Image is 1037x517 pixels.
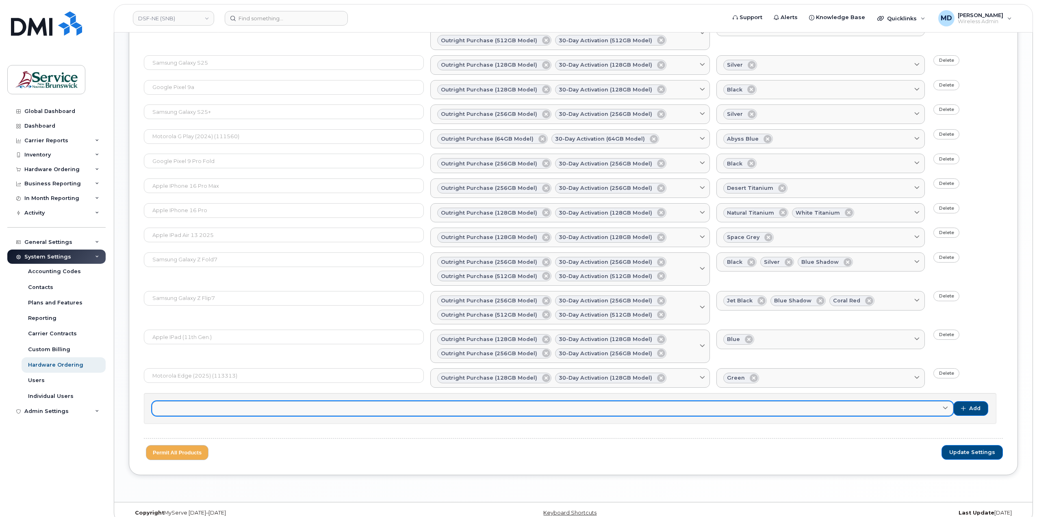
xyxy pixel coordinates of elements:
[796,209,840,217] span: White Titanium
[146,445,208,460] button: Permit All Products
[727,9,768,26] a: Support
[559,86,652,93] span: 30-day activation (128GB model)
[543,510,597,516] a: Keyboard Shortcuts
[430,291,710,324] a: Outright purchase (256GB model)30-day activation (256GB model)Outright purchase (512GB model)30-d...
[716,80,925,100] a: Black
[430,129,710,149] a: Outright purchase (64GB model)30-day activation (64GB model)
[716,252,925,272] a: BlackSilverBlue Shadow
[953,401,988,416] button: Add
[559,335,652,343] span: 30-day activation (128GB model)
[933,178,960,189] a: Delete
[441,160,537,167] span: Outright purchase (256GB model)
[441,335,537,343] span: Outright purchase (128GB model)
[933,203,960,213] a: Delete
[559,233,652,241] span: 30-day activation (128GB model)
[430,203,710,223] a: Outright purchase (128GB model)30-day activation (128GB model)
[559,209,652,217] span: 30-day activation (128GB model)
[933,252,960,263] a: Delete
[958,18,1003,25] span: Wireless Admin
[716,330,925,349] a: Blue
[727,233,759,241] span: Space Grey
[559,350,652,357] span: 30-day activation (256GB model)
[781,13,798,22] span: Alerts
[716,104,925,124] a: Silver
[933,291,960,301] a: Delete
[441,374,537,382] span: Outright purchase (128GB model)
[441,110,537,118] span: Outright purchase (256GB model)
[768,9,803,26] a: Alerts
[833,297,860,304] span: Coral Red
[441,209,537,217] span: Outright purchase (128GB model)
[441,184,537,192] span: Outright purchase (256GB model)
[933,228,960,238] a: Delete
[716,55,925,75] a: Silver
[716,129,925,149] a: Abyss Blue
[430,178,710,198] a: Outright purchase (256GB model)30-day activation (256GB model)
[559,184,652,192] span: 30-day activation (256GB model)
[872,10,931,26] div: Quicklinks
[430,80,710,100] a: Outright purchase (128GB model)30-day activation (128GB model)
[225,11,348,26] input: Find something...
[441,311,537,319] span: Outright purchase (512GB model)
[559,272,652,280] span: 30-day activation (512GB model)
[942,445,1003,460] button: Update Settings
[774,297,811,304] span: Blue Shadow
[716,203,925,223] a: Natural TitaniumWhite Titanium
[727,184,773,192] span: Desert Titanium
[933,80,960,90] a: Delete
[559,110,652,118] span: 30-day activation (256GB model)
[933,55,960,65] a: Delete
[441,61,537,69] span: Outright purchase (128GB model)
[727,135,759,143] span: Abyss Blue
[559,37,652,44] span: 30-day activation (512GB model)
[430,368,710,388] a: Outright purchase (128GB model)30-day activation (128GB model)
[933,104,960,115] a: Delete
[801,258,839,266] span: Blue Shadow
[933,368,960,378] a: Delete
[559,160,652,167] span: 30-day activation (256GB model)
[441,86,537,93] span: Outright purchase (128GB model)
[727,110,743,118] span: Silver
[133,11,214,26] a: DSF-NE (SNB)
[441,258,537,266] span: Outright purchase (256GB model)
[430,154,710,173] a: Outright purchase (256GB model)30-day activation (256GB model)
[740,13,762,22] span: Support
[727,209,774,217] span: Natural Titanium
[727,160,742,167] span: Black
[727,86,742,93] span: Black
[430,252,710,286] a: Outright purchase (256GB model)30-day activation (256GB model)Outright purchase (512GB model)30-d...
[933,330,960,340] a: Delete
[933,154,960,164] a: Delete
[803,9,871,26] a: Knowledge Base
[430,55,710,75] a: Outright purchase (128GB model)30-day activation (128GB model)
[559,61,652,69] span: 30-day activation (128GB model)
[727,335,740,343] span: Blue
[716,228,925,247] a: Space Grey
[958,12,1003,18] span: [PERSON_NAME]
[559,374,652,382] span: 30-day activation (128GB model)
[441,233,537,241] span: Outright purchase (128GB model)
[430,104,710,124] a: Outright purchase (256GB model)30-day activation (256GB model)
[135,510,164,516] strong: Copyright
[727,297,753,304] span: Jet Black
[430,330,710,363] a: Outright purchase (128GB model)30-day activation (128GB model)Outright purchase (256GB model)30-d...
[887,15,917,22] span: Quicklinks
[441,135,534,143] span: Outright purchase (64GB model)
[727,374,745,382] span: Green
[441,37,537,44] span: Outright purchase (512GB model)
[559,311,652,319] span: 30-day activation (512GB model)
[441,272,537,280] span: Outright purchase (512GB model)
[816,13,865,22] span: Knowledge Base
[716,154,925,173] a: Black
[727,61,743,69] span: Silver
[933,10,1017,26] div: Matthew Deveau
[716,291,925,311] a: Jet BlackBlue ShadowCoral Red
[941,13,952,23] span: MD
[430,17,710,50] a: Outright purchase (256GB model)30-day activation (256GB model)Outright purchase (512GB model)30-d...
[722,510,1018,516] div: [DATE]
[933,129,960,139] a: Delete
[555,135,645,143] span: 30-day activation (64GB model)
[559,297,652,304] span: 30-day activation (256GB model)
[727,258,742,266] span: Black
[430,228,710,247] a: Outright purchase (128GB model)30-day activation (128GB model)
